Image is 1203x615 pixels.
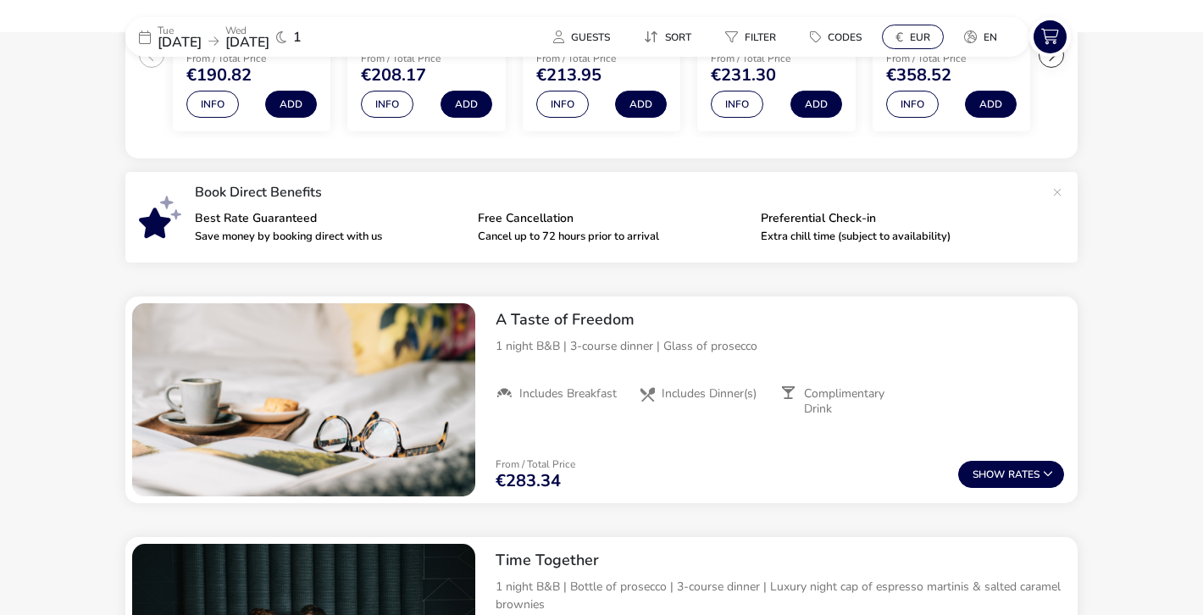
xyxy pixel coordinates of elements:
[195,186,1044,199] p: Book Direct Benefits
[711,67,776,84] span: €231.30
[519,386,617,402] span: Includes Breakfast
[132,303,475,496] swiper-slide: 1 / 1
[965,91,1017,118] button: Add
[361,67,426,84] span: €208.17
[478,213,747,224] p: Free Cancellation
[958,461,1064,488] button: ShowRates
[441,91,492,118] button: Add
[225,25,269,36] p: Wed
[540,25,624,49] button: Guests
[984,30,997,44] span: en
[630,25,712,49] naf-pibe-menu-bar-item: Sort
[571,30,610,44] span: Guests
[496,578,1064,613] p: 1 night B&B | Bottle of prosecco | 3-course dinner | Luxury night cap of espresso martinis & salt...
[361,53,491,64] p: From / Total Price
[265,91,317,118] button: Add
[886,53,1017,64] p: From / Total Price
[973,469,1008,480] span: Show
[796,25,882,49] naf-pibe-menu-bar-item: Codes
[886,91,939,118] button: Info
[478,231,747,242] p: Cancel up to 72 hours prior to arrival
[886,67,951,84] span: €358.52
[158,33,202,52] span: [DATE]
[496,473,561,490] span: €283.34
[125,17,380,57] div: Tue[DATE]Wed[DATE]1
[615,91,667,118] button: Add
[496,459,575,469] p: From / Total Price
[761,213,1030,224] p: Preferential Check-in
[745,30,776,44] span: Filter
[195,231,464,242] p: Save money by booking direct with us
[158,25,202,36] p: Tue
[712,25,790,49] button: Filter
[662,386,757,402] span: Includes Dinner(s)
[293,30,302,44] span: 1
[536,53,667,64] p: From / Total Price
[361,91,413,118] button: Info
[540,25,630,49] naf-pibe-menu-bar-item: Guests
[496,551,1064,570] h2: Time Together
[186,53,317,64] p: From / Total Price
[895,29,903,46] i: €
[711,91,763,118] button: Info
[711,53,841,64] p: From / Total Price
[882,25,944,49] button: €EUR
[496,310,1064,330] h2: A Taste of Freedom
[951,25,1011,49] button: en
[186,67,252,84] span: €190.82
[910,30,930,44] span: EUR
[536,67,601,84] span: €213.95
[761,231,1030,242] p: Extra chill time (subject to availability)
[496,337,1064,355] p: 1 night B&B | 3-course dinner | Glass of prosecco
[951,25,1017,49] naf-pibe-menu-bar-item: en
[536,91,589,118] button: Info
[665,30,691,44] span: Sort
[712,25,796,49] naf-pibe-menu-bar-item: Filter
[790,91,842,118] button: Add
[828,30,862,44] span: Codes
[804,386,909,417] span: Complimentary Drink
[882,25,951,49] naf-pibe-menu-bar-item: €EUR
[630,25,705,49] button: Sort
[195,213,464,224] p: Best Rate Guaranteed
[225,33,269,52] span: [DATE]
[482,296,1078,430] div: A Taste of Freedom1 night B&B | 3-course dinner | Glass of proseccoIncludes BreakfastIncludes Din...
[186,91,239,118] button: Info
[796,25,875,49] button: Codes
